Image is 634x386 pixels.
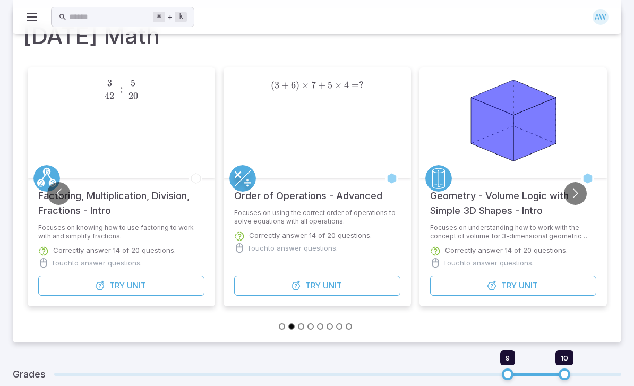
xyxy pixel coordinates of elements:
[275,80,279,91] span: 3
[107,78,112,89] span: 3
[128,90,138,101] span: 20
[307,323,314,330] button: Go to slide 4
[234,178,382,203] h5: Order of Operations - Advanced
[153,11,187,23] div: +
[288,323,295,330] button: Go to slide 2
[311,80,316,91] span: 7
[47,182,70,205] button: Go to previous slide
[51,258,142,268] p: Touch to answer questions.
[561,354,568,362] span: 10
[593,9,609,25] div: AW
[317,323,323,330] button: Go to slide 5
[425,165,452,192] a: Geometry 3D
[279,323,285,330] button: Go to slide 1
[296,80,299,91] span: )
[234,276,400,296] button: TryUnit
[131,78,135,89] span: 5
[298,323,304,330] button: Go to slide 3
[359,80,364,91] span: ?
[335,80,342,91] span: ×
[38,276,204,296] button: TryUnit
[23,19,611,53] h1: [DATE] Math
[443,258,534,268] p: Touch to answer questions.
[13,367,46,382] h5: Grades
[249,231,372,239] p: Correctly answer 14 of 20 questions.
[501,280,517,291] span: Try
[302,80,309,91] span: ×
[336,323,342,330] button: Go to slide 7
[247,243,338,253] p: Touch to answer questions.
[118,84,125,95] span: ÷
[430,276,596,296] button: TryUnit
[445,246,568,254] p: Correctly answer 14 of 20 questions.
[234,209,400,226] p: Focuses on using the correct order of operations to solve equations with all operations.
[328,80,332,91] span: 5
[127,280,146,291] span: Unit
[346,323,352,330] button: Go to slide 8
[281,80,289,91] span: +
[327,323,333,330] button: Go to slide 6
[229,165,256,192] a: Multiply/Divide
[323,280,342,291] span: Unit
[430,178,596,218] h5: Geometry - Volume Logic with Simple 3D Shapes - Intro
[138,80,139,92] span: ​
[519,280,538,291] span: Unit
[175,12,187,22] kbd: k
[564,182,587,205] button: Go to next slide
[271,80,275,91] span: (
[506,354,510,362] span: 9
[38,224,204,241] p: Focuses on knowing how to use factoring to work with and simplify fractions.
[33,165,60,192] a: Factors/Primes
[38,178,204,218] h5: Factoring, Multiplication, Division, Fractions - Intro
[291,80,296,91] span: 6
[344,80,349,91] span: 4
[305,280,321,291] span: Try
[153,12,165,22] kbd: ⌘
[430,224,596,241] p: Focuses on understanding how to work with the concept of volume for 3-dimensional geometric shapes.
[352,80,359,91] span: =
[114,80,115,92] span: ​
[109,280,125,291] span: Try
[105,90,114,101] span: 42
[53,246,176,254] p: Correctly answer 14 of 20 questions.
[318,80,325,91] span: +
